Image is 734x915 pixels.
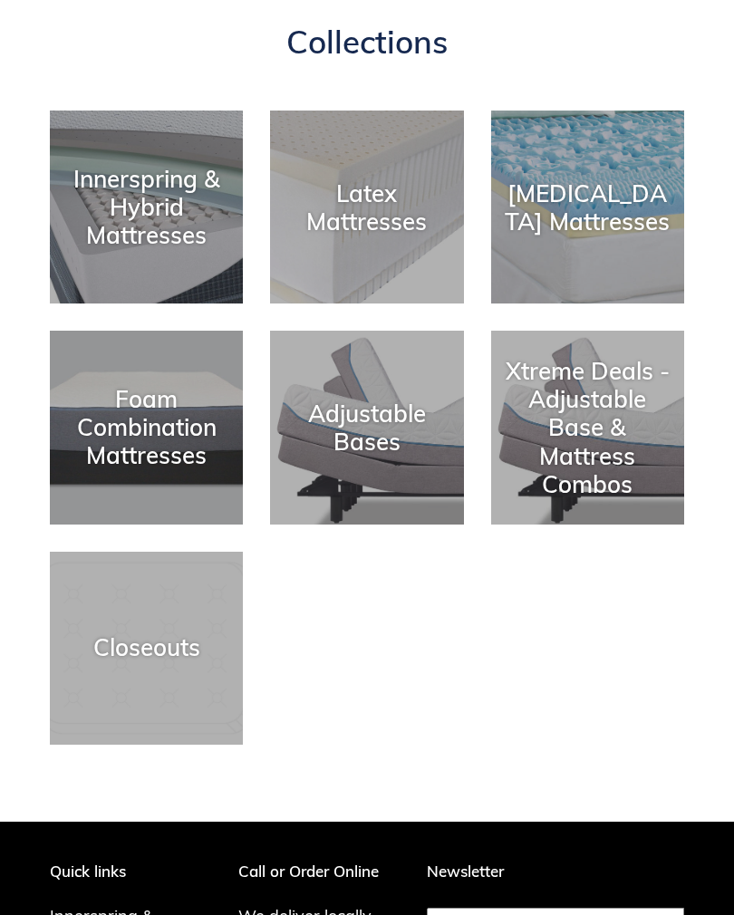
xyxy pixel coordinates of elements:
[50,23,684,61] h1: Collections
[491,111,684,303] a: [MEDICAL_DATA] Mattresses
[50,552,243,745] a: Closeouts
[427,862,684,881] p: Newsletter
[270,178,463,235] div: Latex Mattresses
[270,331,463,524] a: Adjustable Bases
[238,862,400,881] p: Call or Order Online
[50,385,243,470] div: Foam Combination Mattresses
[491,178,684,235] div: [MEDICAL_DATA] Mattresses
[270,111,463,303] a: Latex Mattresses
[270,400,463,456] div: Adjustable Bases
[50,862,211,881] p: Quick links
[50,331,243,524] a: Foam Combination Mattresses
[50,165,243,250] div: Innerspring & Hybrid Mattresses
[491,331,684,524] a: Xtreme Deals - Adjustable Base & Mattress Combos
[50,634,243,662] div: Closeouts
[491,357,684,498] div: Xtreme Deals - Adjustable Base & Mattress Combos
[50,111,243,303] a: Innerspring & Hybrid Mattresses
